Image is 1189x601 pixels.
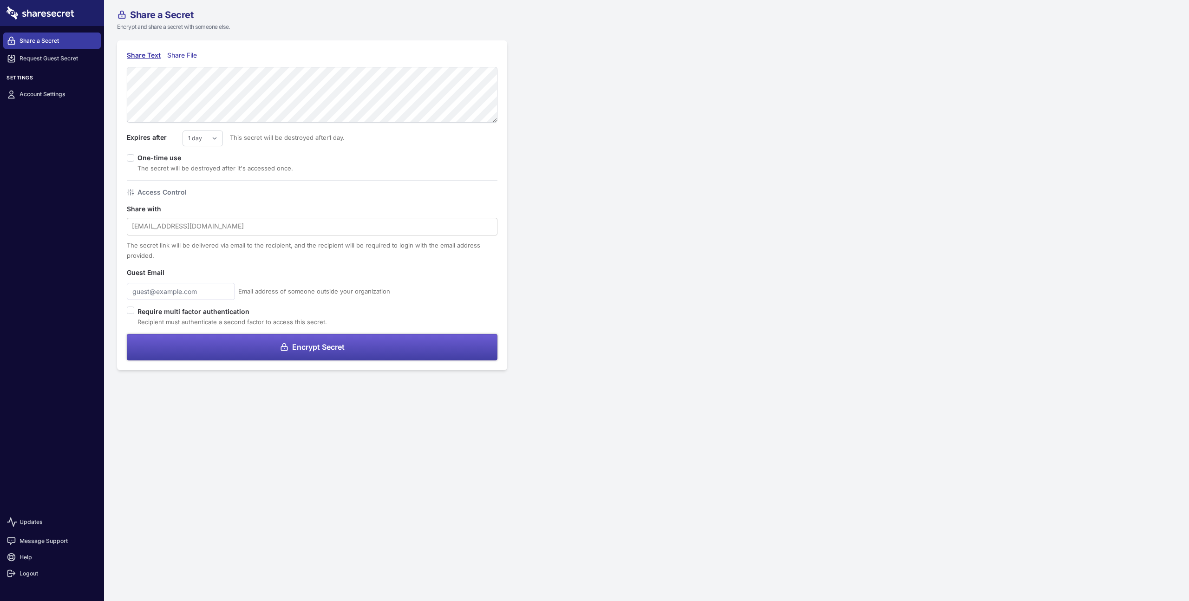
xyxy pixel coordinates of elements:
[127,242,480,259] span: The secret link will be delivered via email to the recipient, and the recipient will be required ...
[137,163,293,173] div: The secret will be destroyed after it's accessed once.
[3,51,101,67] a: Request Guest Secret
[3,75,101,85] h3: Settings
[3,33,101,49] a: Share a Secret
[3,533,101,549] a: Message Support
[127,204,183,214] label: Share with
[3,549,101,565] a: Help
[127,334,497,360] button: Encrypt Secret
[292,343,345,351] span: Encrypt Secret
[127,50,161,60] div: Share Text
[127,283,235,300] input: guest@example.com
[137,307,327,317] label: Require multi factor authentication
[117,23,559,31] p: Encrypt and share a secret with someone else.
[137,154,188,162] label: One-time use
[127,132,183,143] label: Expires after
[167,50,201,60] div: Share File
[223,132,345,143] span: This secret will be destroyed after 1 day .
[238,286,390,296] span: Email address of someone outside your organization
[3,86,101,103] a: Account Settings
[130,10,193,20] span: Share a Secret
[127,268,183,278] label: Guest Email
[137,318,327,326] span: Recipient must authenticate a second factor to access this secret.
[3,565,101,581] a: Logout
[137,187,187,197] h4: Access Control
[3,511,101,533] a: Updates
